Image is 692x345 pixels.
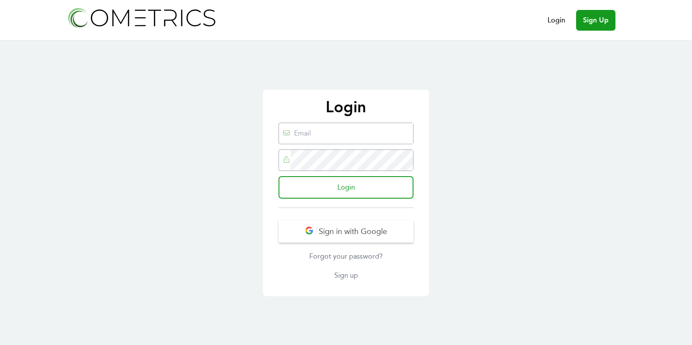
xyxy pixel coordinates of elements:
[279,220,413,243] button: Sign in with Google
[272,98,420,116] p: Login
[576,10,615,31] a: Sign Up
[279,176,413,199] input: Login
[279,270,413,281] a: Sign up
[66,5,217,30] img: Cometrics logo
[279,251,413,262] a: Forgot your password?
[291,123,413,144] input: Email
[548,15,565,25] a: Login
